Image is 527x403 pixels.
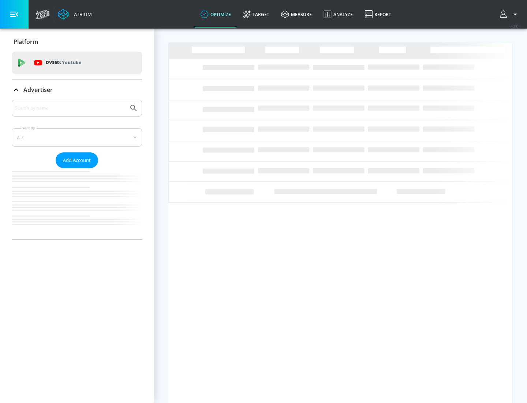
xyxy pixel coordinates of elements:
[12,168,142,239] nav: list of Advertiser
[12,52,142,74] div: DV360: Youtube
[195,1,237,27] a: optimize
[15,103,126,113] input: Search by name
[12,80,142,100] div: Advertiser
[62,59,81,66] p: Youtube
[275,1,318,27] a: measure
[14,38,38,46] p: Platform
[509,24,520,28] span: v 4.25.4
[12,32,142,52] div: Platform
[63,156,91,164] span: Add Account
[58,9,92,20] a: Atrium
[21,126,37,130] label: Sort By
[12,128,142,147] div: A-Z
[23,86,53,94] p: Advertiser
[46,59,81,67] p: DV360:
[237,1,275,27] a: Target
[12,100,142,239] div: Advertiser
[71,11,92,18] div: Atrium
[56,152,98,168] button: Add Account
[359,1,397,27] a: Report
[318,1,359,27] a: Analyze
